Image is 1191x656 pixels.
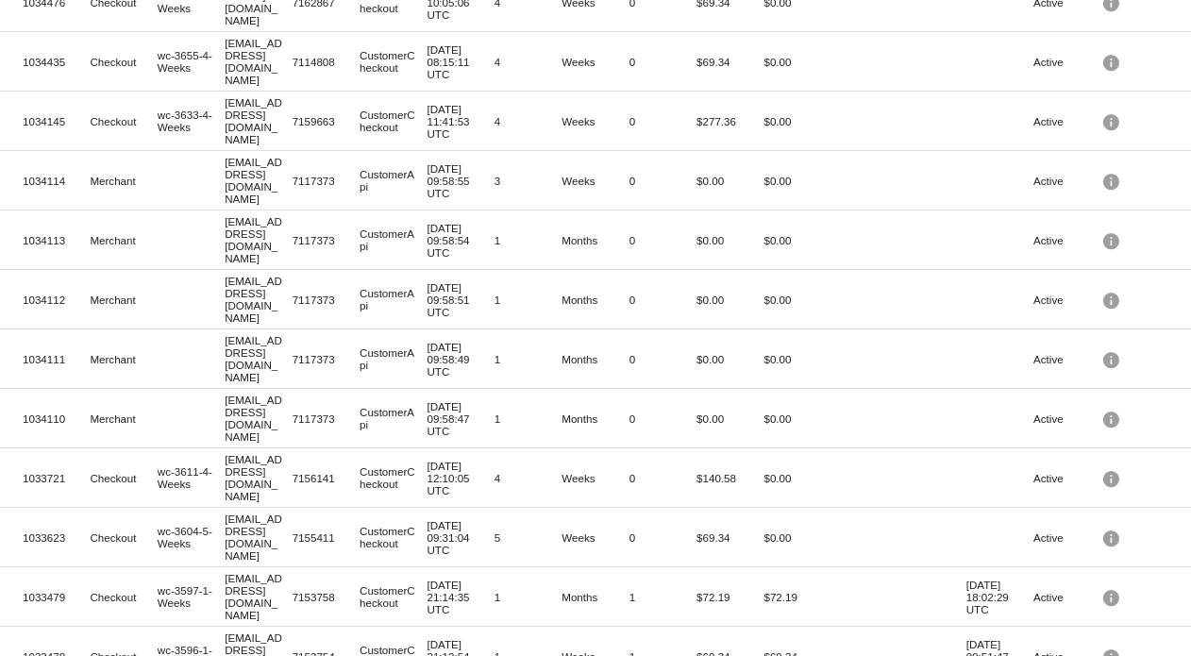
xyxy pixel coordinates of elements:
[696,170,763,192] mat-cell: $0.00
[1101,404,1124,433] mat-icon: info
[360,223,427,257] mat-cell: CustomerApi
[1101,166,1124,195] mat-icon: info
[360,520,427,554] mat-cell: CustomerCheckout
[562,467,629,489] mat-cell: Weeks
[629,348,696,370] mat-cell: 0
[427,574,494,620] mat-cell: [DATE] 21:14:35 UTC
[225,389,292,447] mat-cell: [EMAIL_ADDRESS][DOMAIN_NAME]
[90,467,157,489] mat-cell: Checkout
[427,217,494,263] mat-cell: [DATE] 09:58:54 UTC
[763,229,830,251] mat-cell: $0.00
[23,289,90,311] mat-cell: 1034112
[763,408,830,429] mat-cell: $0.00
[696,289,763,311] mat-cell: $0.00
[293,110,360,132] mat-cell: 7159663
[23,348,90,370] mat-cell: 1034111
[562,348,629,370] mat-cell: Months
[427,277,494,323] mat-cell: [DATE] 09:58:51 UTC
[562,170,629,192] mat-cell: Weeks
[158,44,225,78] mat-cell: wc-3655-4-Weeks
[360,401,427,435] mat-cell: CustomerApi
[90,348,157,370] mat-cell: Merchant
[90,110,157,132] mat-cell: Checkout
[293,51,360,73] mat-cell: 7114808
[158,104,225,138] mat-cell: wc-3633-4-Weeks
[225,151,292,210] mat-cell: [EMAIL_ADDRESS][DOMAIN_NAME]
[427,514,494,561] mat-cell: [DATE] 09:31:04 UTC
[495,527,562,548] mat-cell: 5
[90,51,157,73] mat-cell: Checkout
[225,32,292,91] mat-cell: [EMAIL_ADDRESS][DOMAIN_NAME]
[427,158,494,204] mat-cell: [DATE] 09:58:55 UTC
[1033,51,1100,73] mat-cell: Active
[562,586,629,608] mat-cell: Months
[90,289,157,311] mat-cell: Merchant
[1101,285,1124,314] mat-icon: info
[225,508,292,566] mat-cell: [EMAIL_ADDRESS][DOMAIN_NAME]
[629,527,696,548] mat-cell: 0
[1101,47,1124,76] mat-icon: info
[1033,408,1100,429] mat-cell: Active
[360,44,427,78] mat-cell: CustomerCheckout
[1101,523,1124,552] mat-icon: info
[23,110,90,132] mat-cell: 1034145
[562,408,629,429] mat-cell: Months
[293,527,360,548] mat-cell: 7155411
[1101,463,1124,493] mat-icon: info
[158,580,225,614] mat-cell: wc-3597-1-Weeks
[562,51,629,73] mat-cell: Weeks
[1101,345,1124,374] mat-icon: info
[495,348,562,370] mat-cell: 1
[1033,110,1100,132] mat-cell: Active
[495,229,562,251] mat-cell: 1
[1033,229,1100,251] mat-cell: Active
[495,467,562,489] mat-cell: 4
[293,229,360,251] mat-cell: 7117373
[763,348,830,370] mat-cell: $0.00
[696,408,763,429] mat-cell: $0.00
[696,467,763,489] mat-cell: $140.58
[629,51,696,73] mat-cell: 0
[293,348,360,370] mat-cell: 7117373
[90,527,157,548] mat-cell: Checkout
[1033,170,1100,192] mat-cell: Active
[763,527,830,548] mat-cell: $0.00
[225,448,292,507] mat-cell: [EMAIL_ADDRESS][DOMAIN_NAME]
[360,163,427,197] mat-cell: CustomerApi
[23,408,90,429] mat-cell: 1034110
[763,467,830,489] mat-cell: $0.00
[360,461,427,495] mat-cell: CustomerCheckout
[495,110,562,132] mat-cell: 4
[1101,582,1124,612] mat-icon: info
[629,408,696,429] mat-cell: 0
[293,408,360,429] mat-cell: 7117373
[90,229,157,251] mat-cell: Merchant
[1033,586,1100,608] mat-cell: Active
[763,289,830,311] mat-cell: $0.00
[90,408,157,429] mat-cell: Merchant
[629,586,696,608] mat-cell: 1
[360,342,427,376] mat-cell: CustomerApi
[696,348,763,370] mat-cell: $0.00
[966,574,1033,620] mat-cell: [DATE] 18:02:29 UTC
[763,170,830,192] mat-cell: $0.00
[495,586,562,608] mat-cell: 1
[1033,527,1100,548] mat-cell: Active
[763,51,830,73] mat-cell: $0.00
[225,92,292,150] mat-cell: [EMAIL_ADDRESS][DOMAIN_NAME]
[360,104,427,138] mat-cell: CustomerCheckout
[23,51,90,73] mat-cell: 1034435
[763,586,830,608] mat-cell: $72.19
[1033,467,1100,489] mat-cell: Active
[629,170,696,192] mat-cell: 0
[90,586,157,608] mat-cell: Checkout
[495,51,562,73] mat-cell: 4
[23,586,90,608] mat-cell: 1033479
[562,229,629,251] mat-cell: Months
[90,170,157,192] mat-cell: Merchant
[696,51,763,73] mat-cell: $69.34
[696,110,763,132] mat-cell: $277.36
[360,282,427,316] mat-cell: CustomerApi
[427,39,494,85] mat-cell: [DATE] 08:15:11 UTC
[427,98,494,144] mat-cell: [DATE] 11:41:53 UTC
